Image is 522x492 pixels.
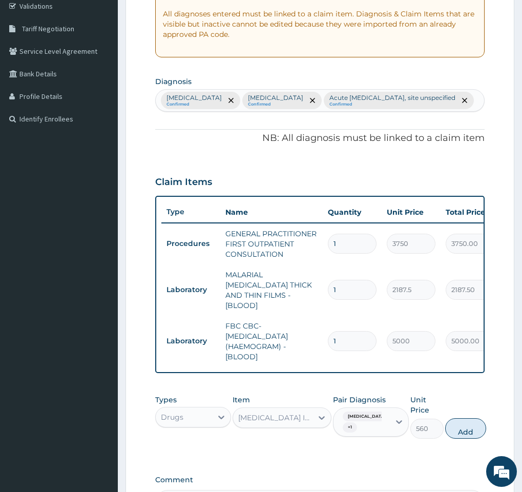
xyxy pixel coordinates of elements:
label: Item [233,395,250,405]
th: Total Price [441,202,499,222]
th: Type [161,202,220,221]
td: MALARIAL [MEDICAL_DATA] THICK AND THIN FILMS - [BLOOD] [220,264,323,316]
img: d_794563401_company_1708531726252_794563401 [19,51,41,77]
th: Quantity [323,202,382,222]
label: Types [155,396,177,404]
p: NB: All diagnosis must be linked to a claim item [155,132,485,145]
th: Unit Price [382,202,441,222]
div: Chat with us now [53,57,172,71]
span: We're online! [59,129,141,233]
h3: Claim Items [155,177,212,188]
td: Procedures [161,234,220,253]
span: [MEDICAL_DATA] [343,412,391,422]
span: Tariff Negotiation [22,24,74,33]
small: Confirmed [329,102,455,107]
label: Comment [155,476,485,484]
th: Name [220,202,323,222]
div: Minimize live chat window [168,5,193,30]
p: [MEDICAL_DATA] [248,94,303,102]
label: Unit Price [410,395,443,415]
label: Pair Diagnosis [333,395,386,405]
small: Confirmed [166,102,222,107]
span: remove selection option [308,96,317,105]
td: GENERAL PRACTITIONER FIRST OUTPATIENT CONSULTATION [220,223,323,264]
p: [MEDICAL_DATA] [166,94,222,102]
td: FBC CBC-[MEDICAL_DATA] (HAEMOGRAM) - [BLOOD] [220,316,323,367]
div: [MEDICAL_DATA] INJECTION - 150MG/ML [238,413,314,423]
p: All diagnoses entered must be linked to a claim item. Diagnosis & Claim Items that are visible bu... [163,9,477,39]
td: Laboratory [161,280,220,299]
span: + 1 [343,422,357,433]
small: Confirmed [248,102,303,107]
span: remove selection option [226,96,236,105]
button: Add [445,418,486,439]
span: remove selection option [460,96,469,105]
td: Laboratory [161,332,220,351]
p: Acute [MEDICAL_DATA], site unspecified [329,94,455,102]
div: Drugs [161,412,183,422]
textarea: Type your message and hit 'Enter' [5,280,195,316]
label: Diagnosis [155,76,192,87]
